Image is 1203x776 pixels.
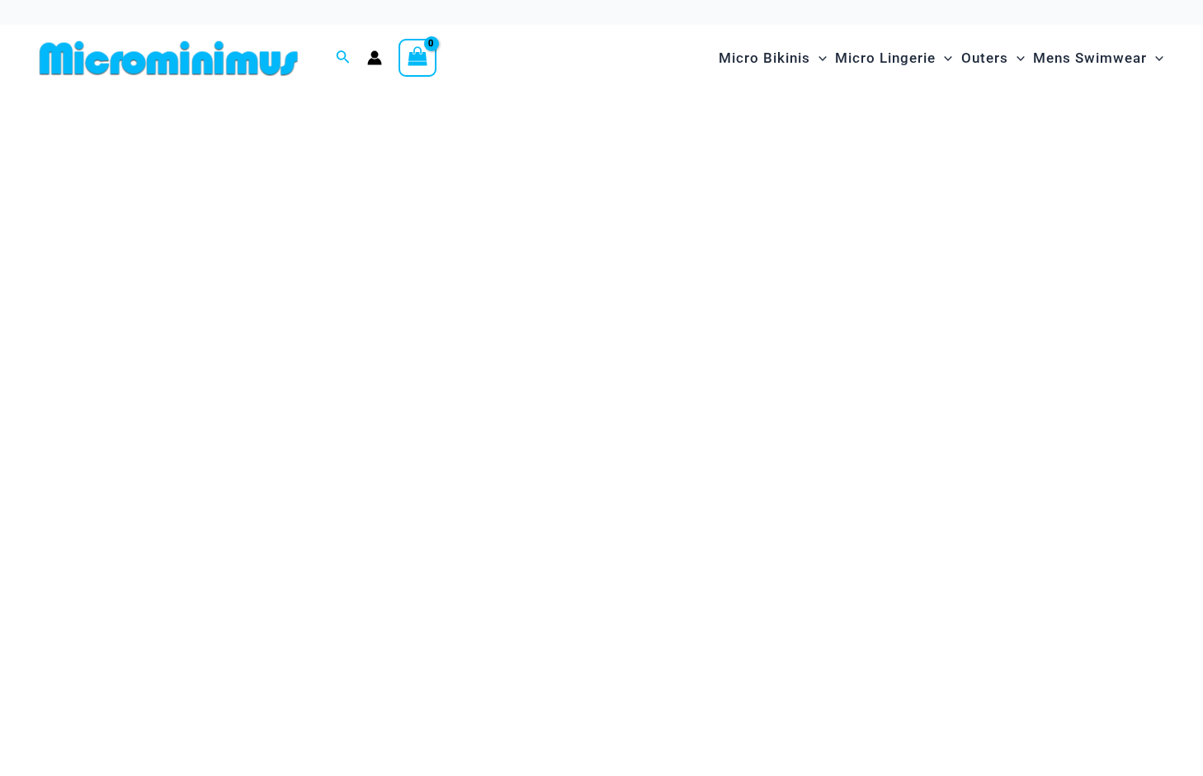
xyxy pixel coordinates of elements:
[1029,33,1168,83] a: Mens SwimwearMenu ToggleMenu Toggle
[719,37,810,79] span: Micro Bikinis
[712,31,1170,86] nav: Site Navigation
[1008,37,1025,79] span: Menu Toggle
[336,48,351,69] a: Search icon link
[936,37,952,79] span: Menu Toggle
[399,39,436,77] a: View Shopping Cart, empty
[810,37,827,79] span: Menu Toggle
[367,50,382,65] a: Account icon link
[835,37,936,79] span: Micro Lingerie
[33,40,304,77] img: MM SHOP LOGO FLAT
[961,37,1008,79] span: Outers
[1033,37,1147,79] span: Mens Swimwear
[957,33,1029,83] a: OutersMenu ToggleMenu Toggle
[1147,37,1163,79] span: Menu Toggle
[715,33,831,83] a: Micro BikinisMenu ToggleMenu Toggle
[831,33,956,83] a: Micro LingerieMenu ToggleMenu Toggle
